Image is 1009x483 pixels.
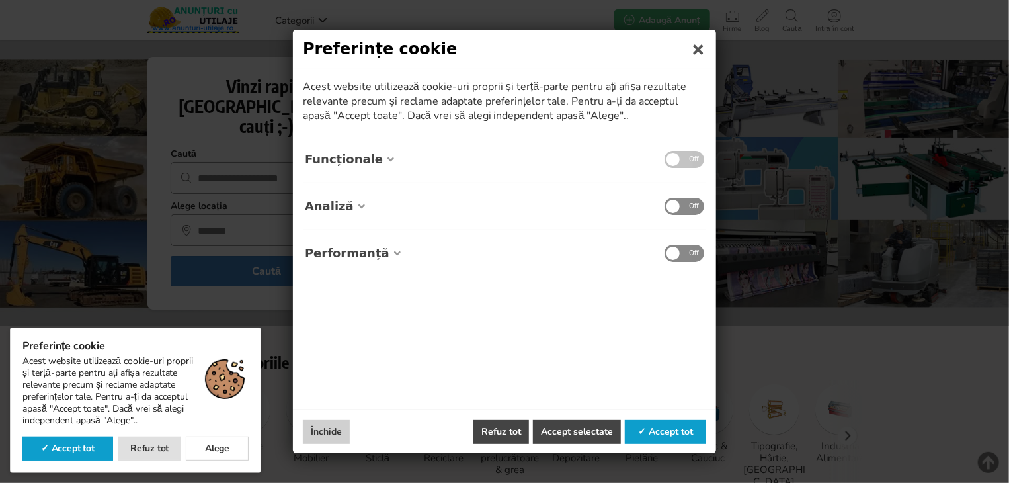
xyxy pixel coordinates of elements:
strong: Preferințe cookie [293,30,716,69]
a: Refuz tot [118,437,181,461]
a: ✓ Accept tot [625,420,706,444]
span: Performanță [305,247,389,260]
a: ✓ Accept tot [22,437,113,461]
strong: Preferințe cookie [22,340,249,352]
span: Analiză [305,200,354,213]
a: Refuz tot [473,420,529,444]
a: Accept selectate [533,420,621,444]
span: Funcționale [305,153,383,166]
a: Alege [186,437,249,461]
a: Închide [303,420,350,444]
div: Acest website utilizează cookie-uri proprii și terță-parte pentru ați afișa rezultate relevante p... [303,79,706,123]
div: Acest website utilizează cookie-uri proprii și terță-parte pentru ați afișa rezultate relevante p... [22,355,249,427]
